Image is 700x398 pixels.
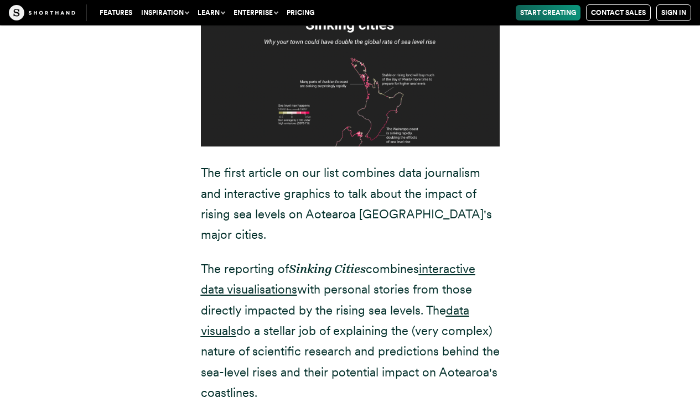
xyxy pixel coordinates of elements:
a: Start Creating [516,5,580,20]
button: Inspiration [137,5,193,20]
a: Contact Sales [586,4,651,21]
img: The Craft [9,5,75,20]
a: Features [95,5,137,20]
a: interactive data visualisations [201,261,475,296]
p: The first article on our list combines data journalism and interactive graphics to talk about the... [201,163,500,245]
a: Pricing [282,5,319,20]
a: data visuals [201,303,469,338]
a: Sign in [656,4,691,21]
em: Sinking Cities [289,261,366,276]
button: Learn [193,5,229,20]
button: Enterprise [229,5,282,20]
